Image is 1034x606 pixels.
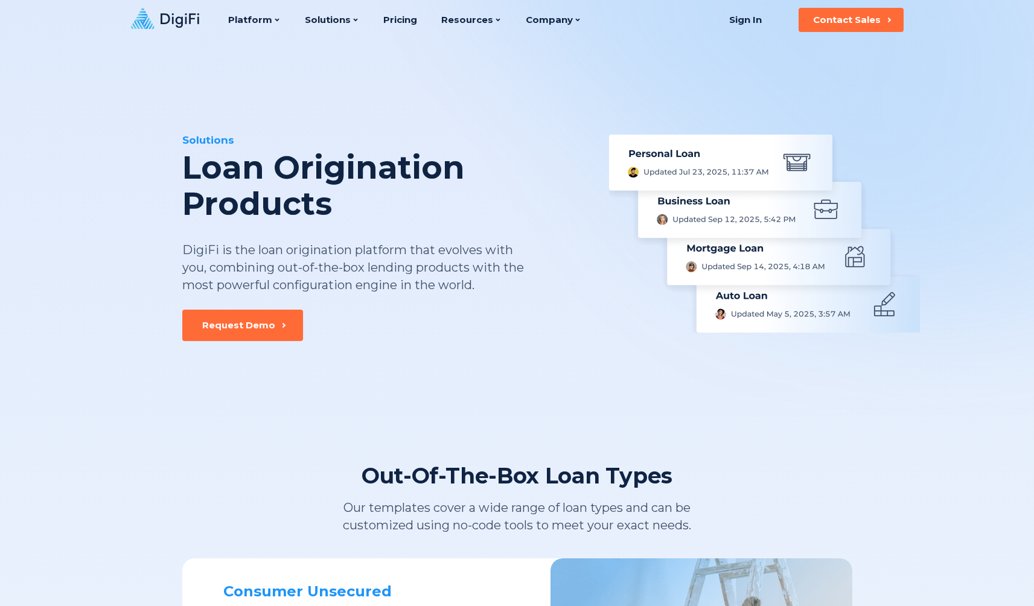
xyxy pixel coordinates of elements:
[293,499,741,534] div: Our templates cover a wide range of loan types and can be customized using no-code tools to meet ...
[223,582,471,601] div: Consumer Unsecured
[362,462,672,490] div: Out-Of-The-Box Loan Types
[182,310,303,341] button: Request Demo
[799,8,904,32] button: Contact Sales
[182,241,525,294] div: DigiFi is the loan origination platform that evolves with you, combining out-of-the-box lending p...
[813,14,881,26] div: Contact Sales
[202,319,275,331] div: Request Demo
[182,150,588,222] div: Loan Origination Products
[715,8,777,32] a: Sign In
[182,133,588,147] div: Solutions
